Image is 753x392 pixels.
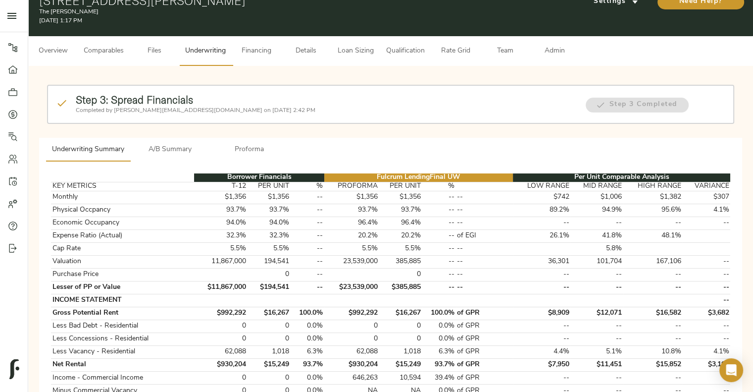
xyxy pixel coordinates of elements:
td: $1,356 [324,191,379,204]
td: -- [570,333,623,345]
td: $11,867,000 [194,281,247,294]
td: $15,249 [247,358,290,371]
td: -- [570,320,623,333]
td: 5.8% [570,242,623,255]
td: 101,704 [570,255,623,268]
td: -- [570,281,623,294]
td: -- [422,204,456,217]
td: -- [623,333,683,345]
th: MID RANGE [570,182,623,191]
td: 0 [379,268,422,281]
th: % [422,182,456,191]
td: $12,071 [570,307,623,320]
td: $1,356 [379,191,422,204]
th: PROFORMA [324,182,379,191]
td: -- [422,242,456,255]
td: 93.7% [324,204,379,217]
td: 95.6% [623,204,683,217]
td: 100.0% [422,307,456,320]
td: -- [456,255,513,268]
th: PER UNIT [379,182,422,191]
td: -- [513,281,570,294]
span: Details [287,45,325,57]
span: Qualification [386,45,425,57]
td: $1,356 [194,191,247,204]
strong: Step 3: Spread Financials [76,93,193,106]
td: Net Rental [51,358,194,371]
td: -- [290,191,324,204]
td: 0 [194,372,247,385]
td: -- [623,372,683,385]
td: $742 [513,191,570,204]
td: 0.0% [422,320,456,333]
td: -- [513,268,570,281]
td: $992,292 [194,307,247,320]
td: 6.3% [290,345,324,358]
td: 94.0% [247,217,290,229]
td: -- [513,217,570,229]
td: -- [513,372,570,385]
p: The [PERSON_NAME] [39,7,508,16]
th: HIGH RANGE [623,182,683,191]
th: Fulcrum Lending Final UW [324,173,513,182]
span: A/B Summary [136,144,203,156]
td: -- [682,372,730,385]
td: 194,541 [247,255,290,268]
td: Cap Rate [51,242,194,255]
th: KEY METRICS [51,182,194,191]
td: 26.1% [513,229,570,242]
td: -- [682,333,730,345]
td: 62,088 [194,345,247,358]
td: -- [623,320,683,333]
td: $16,582 [623,307,683,320]
td: Less Concessions - Residential [51,333,194,345]
td: of GPR [456,358,513,371]
td: 62,088 [324,345,379,358]
td: $307 [682,191,730,204]
td: -- [682,320,730,333]
span: Proforma [215,144,283,156]
td: 0 [379,333,422,345]
td: 20.2% [379,229,422,242]
span: Financing [238,45,275,57]
td: -- [623,217,683,229]
th: VARIANCE [682,182,730,191]
td: -- [623,281,683,294]
td: 5.1% [570,345,623,358]
td: 48.1% [623,229,683,242]
td: 0 [379,320,422,333]
th: Borrower Financials [194,173,324,182]
td: -- [422,191,456,204]
td: Economic Occupancy [51,217,194,229]
td: of GPR [456,372,513,385]
td: 0 [194,320,247,333]
td: Less Vacancy - Residential [51,345,194,358]
td: -- [456,204,513,217]
td: 6.3% [422,345,456,358]
th: % [290,182,324,191]
td: -- [290,229,324,242]
td: $1,382 [623,191,683,204]
td: $992,292 [324,307,379,320]
td: $3,682 [682,307,730,320]
td: $1,356 [247,191,290,204]
td: 11,867,000 [194,255,247,268]
td: INCOME STATEMENT [51,294,194,307]
td: 0 [247,268,290,281]
td: of GPR [456,320,513,333]
td: 1,018 [247,345,290,358]
td: of GPR [456,333,513,345]
td: -- [570,268,623,281]
td: $16,267 [379,307,422,320]
p: [DATE] 1:17 PM [39,16,508,25]
td: $1,006 [570,191,623,204]
td: 4.1% [682,204,730,217]
td: Purchase Price [51,268,194,281]
td: of GPR [456,345,513,358]
span: Admin [536,45,573,57]
td: Income - Commercial Income [51,372,194,385]
td: Lesser of PP or Value [51,281,194,294]
td: 0 [247,372,290,385]
span: Team [486,45,524,57]
td: 93.7% [379,204,422,217]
